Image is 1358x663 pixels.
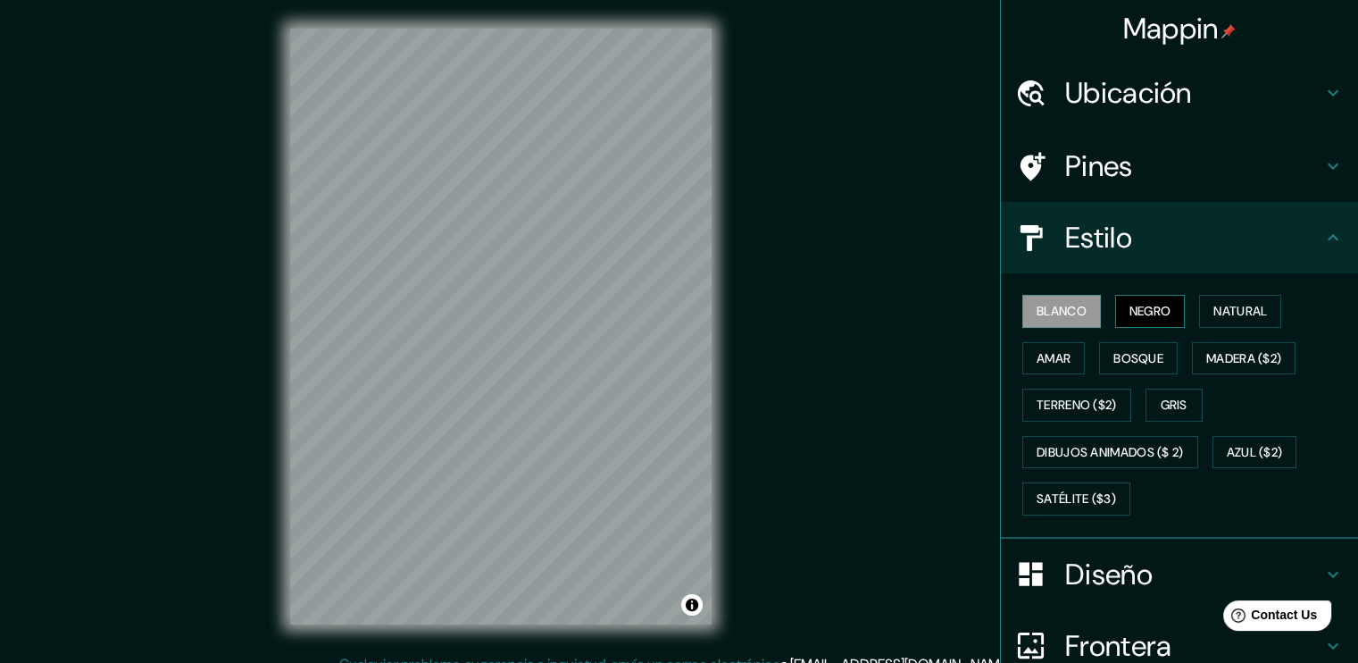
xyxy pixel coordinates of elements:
[1161,394,1187,416] font: Gris
[1001,202,1358,273] div: Estilo
[1022,342,1085,375] button: Amar
[1099,342,1178,375] button: Bosque
[290,29,712,625] canvas: Mapa
[1037,300,1087,323] font: Blanco
[1065,220,1322,256] h4: Estilo
[1037,488,1116,510] font: Satélite ($3)
[1022,389,1131,422] button: Terreno ($2)
[1123,10,1219,47] font: Mappin
[1022,436,1198,469] button: Dibujos animados ($ 2)
[1212,436,1297,469] button: Azul ($2)
[1001,130,1358,202] div: Pines
[1146,389,1203,422] button: Gris
[1227,441,1283,464] font: Azul ($2)
[1115,295,1186,328] button: Negro
[1065,557,1322,592] h4: Diseño
[1129,300,1171,323] font: Negro
[1022,295,1101,328] button: Blanco
[1065,148,1322,184] h4: Pines
[1037,441,1184,464] font: Dibujos animados ($ 2)
[1001,57,1358,129] div: Ubicación
[1221,24,1236,38] img: pin-icon.png
[1199,593,1338,643] iframe: Help widget launcher
[1113,348,1163,370] font: Bosque
[1022,483,1130,516] button: Satélite ($3)
[1001,539,1358,610] div: Diseño
[1065,75,1322,111] h4: Ubicación
[681,594,703,616] button: Alternar atribución
[1037,394,1117,416] font: Terreno ($2)
[1199,295,1281,328] button: Natural
[1037,348,1071,370] font: Amar
[1192,342,1296,375] button: Madera ($2)
[1213,300,1267,323] font: Natural
[1206,348,1281,370] font: Madera ($2)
